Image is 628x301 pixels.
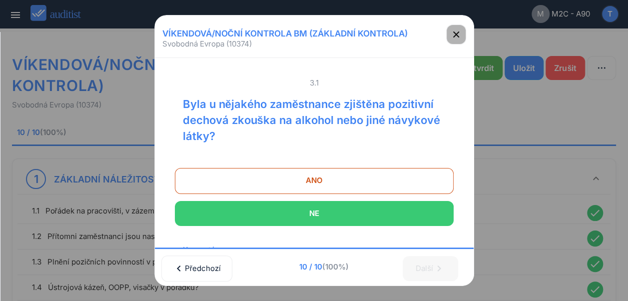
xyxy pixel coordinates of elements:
[159,24,411,42] h1: VÍKENDOVÁ/NOČNÍ KONTROLA BM (ZÁKLADNÍ KONTROLA)
[174,257,219,279] div: Předchozí
[173,262,185,274] i: chevron_left
[175,78,454,88] span: 3.1
[161,255,232,281] button: Předchozí
[187,170,441,190] span: ANO
[175,234,227,266] h2: Komentář
[187,203,441,223] span: NE
[322,262,349,271] span: (100%)
[162,39,252,49] span: Svobodná Evropa (10374)
[175,88,454,144] div: Byla u nějakého zaměstnance zjištěna pozitivní dechová zkouška na alkohol nebo jiné návykové látky?
[248,261,401,272] span: 10 / 10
